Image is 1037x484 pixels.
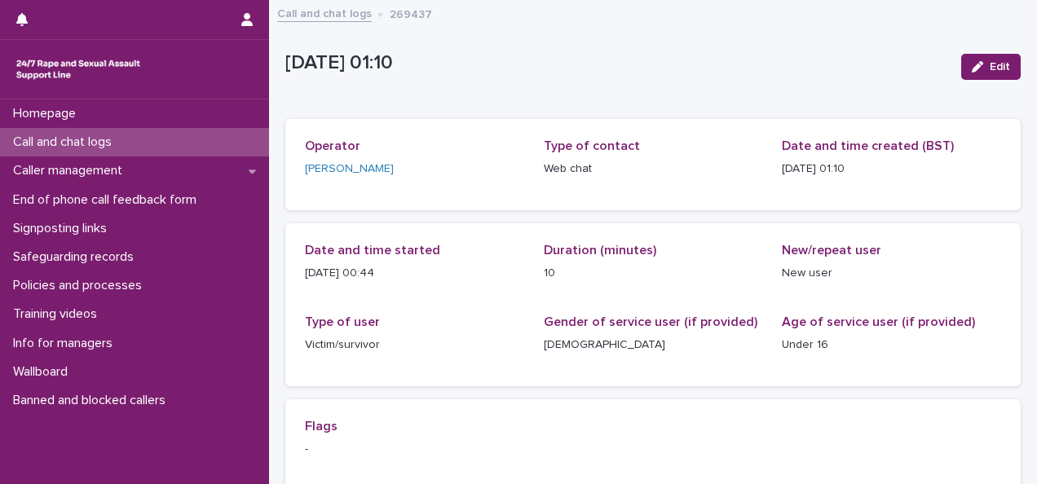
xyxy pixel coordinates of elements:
[544,139,640,152] span: Type of contact
[782,315,975,328] span: Age of service user (if provided)
[782,139,954,152] span: Date and time created (BST)
[7,278,155,293] p: Policies and processes
[305,315,380,328] span: Type of user
[305,161,394,178] a: [PERSON_NAME]
[7,393,179,408] p: Banned and blocked callers
[544,244,656,257] span: Duration (minutes)
[7,249,147,265] p: Safeguarding records
[544,315,757,328] span: Gender of service user (if provided)
[7,364,81,380] p: Wallboard
[305,265,524,282] p: [DATE] 00:44
[990,61,1010,73] span: Edit
[305,441,1001,458] p: -
[285,51,948,75] p: [DATE] 01:10
[7,336,126,351] p: Info for managers
[305,337,524,354] p: Victim/survivor
[7,134,125,150] p: Call and chat logs
[7,306,110,322] p: Training videos
[961,54,1021,80] button: Edit
[7,106,89,121] p: Homepage
[7,163,135,178] p: Caller management
[305,420,338,433] span: Flags
[7,221,120,236] p: Signposting links
[7,192,210,208] p: End of phone call feedback form
[782,337,1001,354] p: Under 16
[782,244,881,257] span: New/repeat user
[305,244,440,257] span: Date and time started
[782,161,1001,178] p: [DATE] 01:10
[305,139,360,152] span: Operator
[782,265,1001,282] p: New user
[544,265,763,282] p: 10
[544,337,763,354] p: [DEMOGRAPHIC_DATA]
[277,3,372,22] a: Call and chat logs
[390,4,432,22] p: 269437
[544,161,763,178] p: Web chat
[13,53,143,86] img: rhQMoQhaT3yELyF149Cw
